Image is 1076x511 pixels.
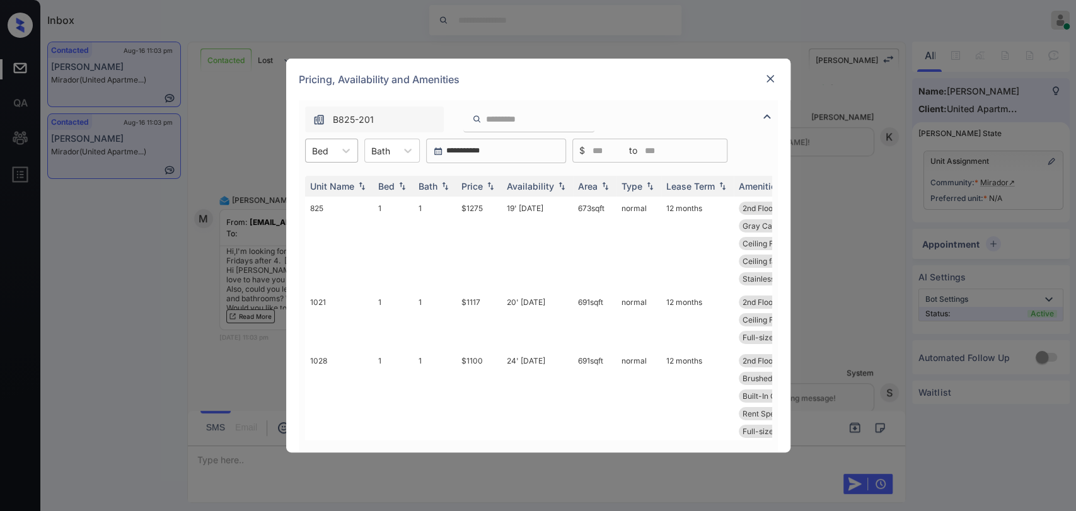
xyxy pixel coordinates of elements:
span: Ceiling fan mas... [743,256,803,266]
td: $1100 [456,349,502,443]
img: sorting [396,182,408,191]
div: Lease Term [666,181,715,192]
td: 1 [373,349,414,443]
td: 19' [DATE] [502,197,573,290]
div: Price [461,181,483,192]
img: sorting [356,182,368,191]
div: Type [622,181,642,192]
span: Stainless steel... [743,274,799,284]
td: $1117 [456,290,502,349]
div: Pricing, Availability and Amenities [286,59,790,100]
span: 2nd Floor [743,204,776,213]
img: icon-zuma [472,113,482,125]
span: Gray Cabinets [743,221,794,231]
span: B825-201 [333,113,374,127]
span: Rent Special 1 [743,409,792,418]
td: 1 [414,349,456,443]
img: sorting [644,182,656,191]
td: $1275 [456,197,502,290]
td: normal [616,349,661,443]
img: sorting [439,182,451,191]
td: 12 months [661,349,734,443]
div: Availability [507,181,554,192]
div: Amenities [739,181,781,192]
span: Brushed Nickel ... [743,374,804,383]
span: 2nd Floor [743,297,776,307]
img: sorting [599,182,611,191]
div: Bed [378,181,395,192]
span: 2nd Floor [743,356,776,365]
td: 1021 [305,290,373,349]
span: Ceiling Fan Liv... [743,315,800,324]
td: 691 sqft [573,290,616,349]
span: Ceiling Fan Liv... [743,239,800,248]
img: close [764,72,777,85]
div: Area [578,181,598,192]
span: Full-size washe... [743,333,804,342]
div: Unit Name [310,181,354,192]
td: 1 [373,290,414,349]
td: 691 sqft [573,349,616,443]
span: to [629,144,637,158]
td: 825 [305,197,373,290]
img: icon-zuma [313,113,325,126]
td: 12 months [661,197,734,290]
td: 673 sqft [573,197,616,290]
td: 1028 [305,349,373,443]
td: 20' [DATE] [502,290,573,349]
span: Full-size washe... [743,427,804,436]
td: 1 [373,197,414,290]
span: $ [579,144,585,158]
td: normal [616,197,661,290]
td: normal [616,290,661,349]
td: 1 [414,197,456,290]
td: 1 [414,290,456,349]
img: icon-zuma [760,109,775,124]
img: sorting [484,182,497,191]
td: 12 months [661,290,734,349]
img: sorting [555,182,568,191]
div: Bath [419,181,437,192]
td: 24' [DATE] [502,349,573,443]
img: sorting [716,182,729,191]
span: Built-In Comput... [743,391,804,401]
